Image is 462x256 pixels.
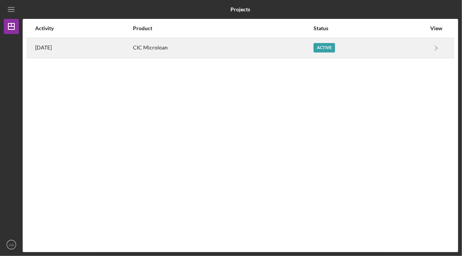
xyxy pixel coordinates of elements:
[4,237,19,252] button: AS
[9,243,14,247] text: AS
[427,25,446,31] div: View
[133,39,313,57] div: CIC Microloan
[230,6,250,12] b: Projects
[314,25,426,31] div: Status
[133,25,313,31] div: Product
[314,43,335,52] div: Active
[35,45,52,51] time: 2025-10-08 17:31
[35,25,132,31] div: Activity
